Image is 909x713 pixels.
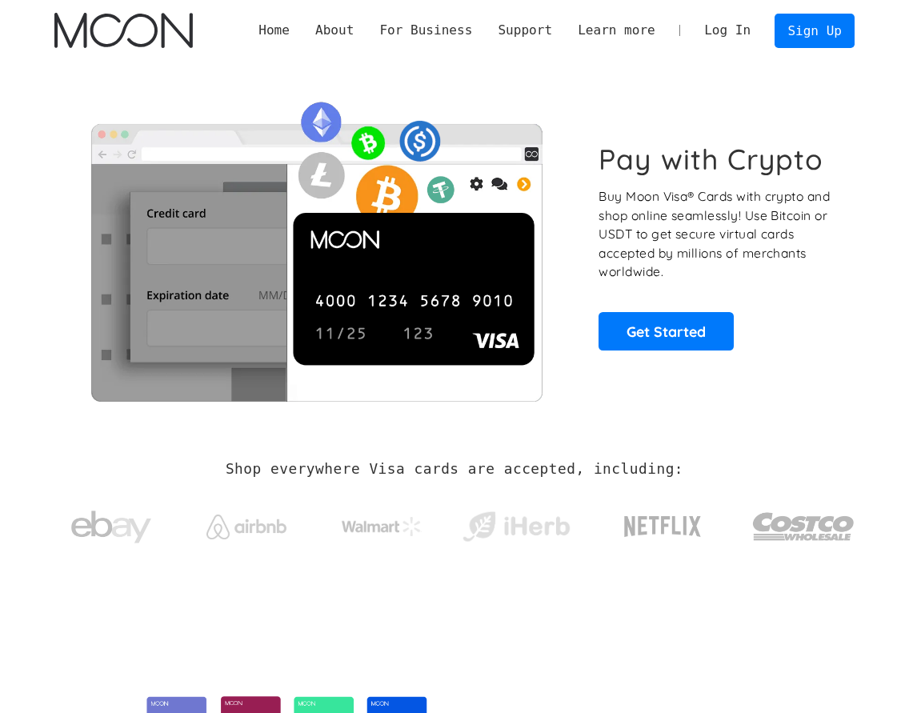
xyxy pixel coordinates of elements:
div: Support [498,21,552,40]
img: iHerb [459,507,573,547]
a: iHerb [459,491,573,555]
p: Buy Moon Visa® Cards with crypto and shop online seamlessly! Use Bitcoin or USDT to get secure vi... [599,187,837,281]
h2: Shop everywhere Visa cards are accepted, including: [226,461,683,478]
img: Moon Cards let you spend your crypto anywhere Visa is accepted. [54,91,578,402]
h1: Pay with Crypto [599,142,823,177]
div: Learn more [578,21,655,40]
div: Learn more [565,21,668,40]
img: ebay [71,502,151,552]
div: About [302,21,366,40]
a: home [54,13,193,48]
a: ebay [54,486,168,560]
a: Home [246,21,302,40]
a: Log In [691,14,763,47]
a: Netflix [595,491,731,555]
div: For Business [366,21,485,40]
a: Airbnb [190,499,303,547]
img: Netflix [623,507,703,547]
div: Support [485,21,565,40]
a: Sign Up [775,14,855,48]
a: Walmart [325,501,438,544]
img: Walmart [342,517,422,536]
div: About [315,21,354,40]
a: Costco [752,482,855,563]
img: Airbnb [206,515,286,539]
a: Get Started [599,312,734,350]
img: Costco [752,498,855,555]
img: Moon Logo [54,13,193,48]
div: For Business [379,21,472,40]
